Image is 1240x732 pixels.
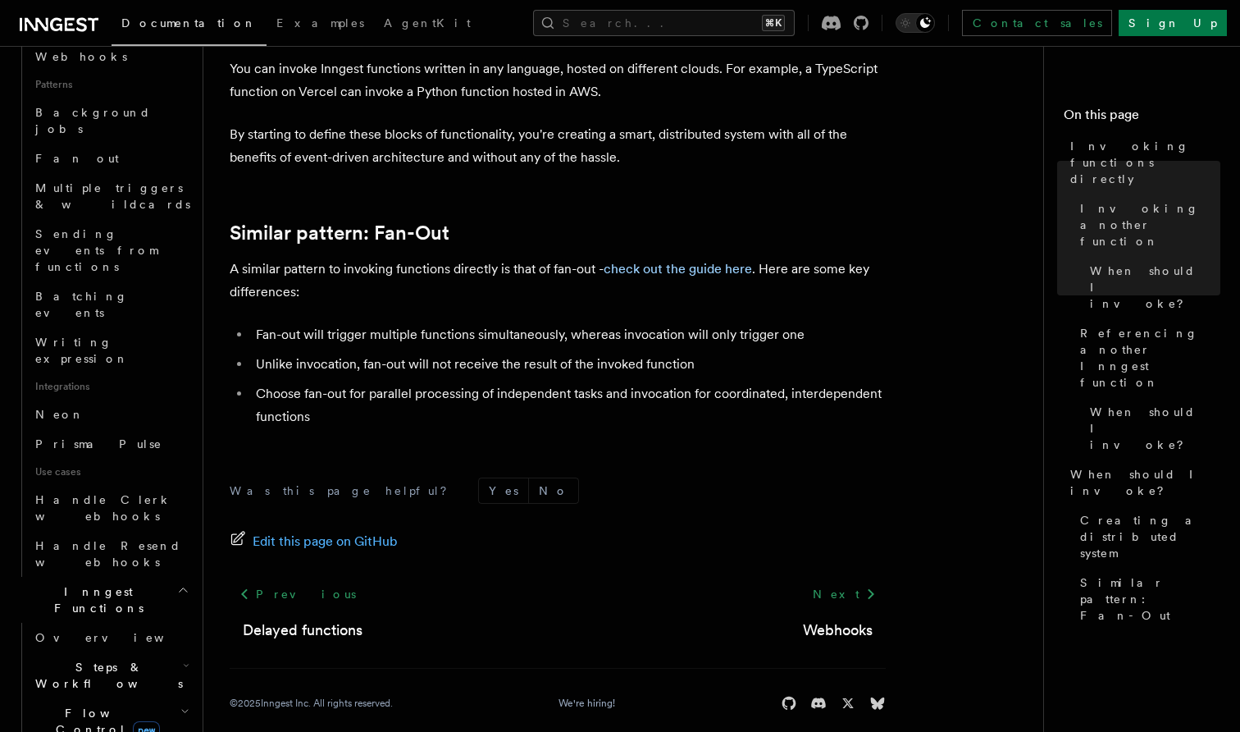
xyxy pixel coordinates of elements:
a: Documentation [112,5,267,46]
a: When should I invoke? [1064,460,1220,506]
span: Invoking functions directly [1070,138,1220,187]
a: When should I invoke? [1083,256,1220,318]
span: Similar pattern: Fan-Out [1080,574,1220,624]
button: Search...⌘K [533,10,795,36]
span: Handle Resend webhooks [35,539,181,569]
a: Similar pattern: Fan-Out [1074,568,1220,630]
li: Choose fan-out for parallel processing of independent tasks and invocation for coordinated, inter... [251,382,886,428]
span: Background jobs [35,106,151,135]
a: Delayed functions [243,619,362,642]
p: A similar pattern to invoking functions directly is that of fan-out - . Here are some key differe... [230,258,886,304]
a: Invoking another function [1074,194,1220,256]
span: Use cases [29,459,193,485]
a: Examples [267,5,374,44]
span: When should I invoke? [1070,466,1220,499]
a: Creating a distributed system [1074,506,1220,568]
a: Overview [29,623,193,652]
span: Neon [35,408,84,421]
span: When should I invoke? [1090,404,1220,453]
p: By starting to define these blocks of functionality, you're creating a smart, distributed system ... [230,123,886,169]
span: Referencing another Inngest function [1080,325,1220,391]
a: When should I invoke? [1083,397,1220,460]
span: Patterns [29,71,193,98]
a: Next [803,579,886,609]
a: check out the guide here [604,261,752,277]
li: Unlike invocation, fan-out will not receive the result of the invoked function [251,353,886,376]
button: Steps & Workflows [29,652,193,698]
a: Neon [29,400,193,429]
span: Batching events [35,290,128,319]
a: Fan out [29,144,193,173]
span: Writing expression [35,336,129,365]
a: Batching events [29,281,193,327]
a: Edit this page on GitHub [230,530,398,553]
span: Integrations [29,373,193,400]
a: Previous [230,579,365,609]
span: Inngest Functions [13,583,177,616]
a: Contact sales [962,10,1112,36]
a: Webhooks [803,619,873,642]
span: Overview [35,631,204,644]
a: Referencing another Inngest function [1074,318,1220,397]
h4: On this page [1064,105,1220,131]
a: Background jobs [29,98,193,144]
span: Edit this page on GitHub [253,530,398,553]
span: Examples [276,16,364,30]
button: No [529,478,578,503]
button: Toggle dark mode [896,13,935,33]
span: Sending events from functions [35,227,157,273]
span: Handle Clerk webhooks [35,493,172,523]
a: Writing expression [29,327,193,373]
a: AgentKit [374,5,481,44]
a: Multiple triggers & wildcards [29,173,193,219]
a: Webhooks [29,42,193,71]
a: Invoking functions directly [1064,131,1220,194]
span: AgentKit [384,16,471,30]
span: Steps & Workflows [29,659,183,692]
kbd: ⌘K [762,15,785,31]
button: Yes [479,478,528,503]
span: Creating a distributed system [1080,512,1220,561]
a: Similar pattern: Fan-Out [230,222,449,245]
span: Fan out [35,152,119,165]
p: Was this page helpful? [230,483,458,499]
span: Documentation [121,16,257,30]
span: Webhooks [35,50,127,63]
a: Sign Up [1119,10,1227,36]
li: Fan-out will trigger multiple functions simultaneously, whereas invocation will only trigger one [251,323,886,346]
a: Sending events from functions [29,219,193,281]
span: Invoking another function [1080,200,1220,249]
a: Handle Resend webhooks [29,531,193,577]
a: We're hiring! [558,697,615,710]
span: When should I invoke? [1090,263,1220,312]
p: You can invoke Inngest functions written in any language, hosted on different clouds. For example... [230,57,886,103]
div: © 2025 Inngest Inc. All rights reserved. [230,697,393,710]
a: Handle Clerk webhooks [29,485,193,531]
span: Prisma Pulse [35,437,162,451]
button: Inngest Functions [13,577,193,623]
a: Prisma Pulse [29,429,193,459]
span: Multiple triggers & wildcards [35,181,190,211]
